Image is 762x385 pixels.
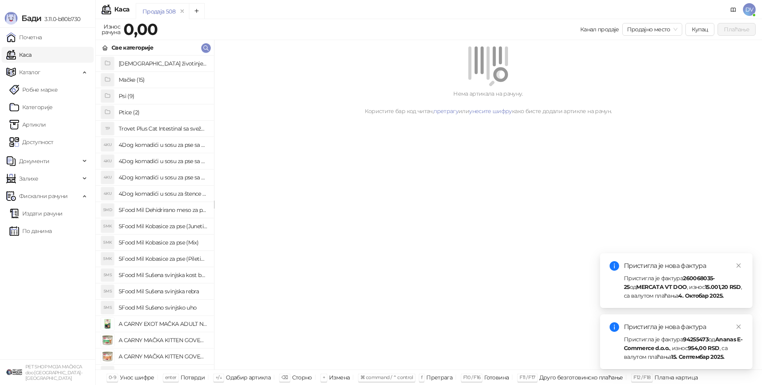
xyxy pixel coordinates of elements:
button: remove [177,8,187,15]
div: TP [101,122,114,135]
span: Каталог [19,64,40,80]
h4: ADIVA Biotic Powder (1 kesica) [119,366,208,379]
a: Издати рачуни [10,206,63,221]
h4: 4Dog komadići u sosu za štence sa piletinom (100g) [119,187,208,200]
div: Све категорије [112,43,153,52]
span: 0-9 [109,374,116,380]
h4: 5Food Mil Kobasice za pse (Piletina) [119,252,208,265]
div: Сторно [292,372,312,383]
strong: 15.001,20 RSD [705,283,741,291]
h4: 4Dog komadići u sosu za pse sa piletinom (100g) [119,155,208,167]
h4: 5Food Mil Sušena svinjska kost buta [119,269,208,281]
h4: 4Dog komadići u sosu za pse sa govedinom (100g) [119,139,208,151]
h4: 5Food Mil Kobasice za pse (Junetina) [119,220,208,233]
a: Доступност [10,134,54,150]
button: Плаћање [718,23,756,36]
img: Slika [101,334,114,346]
div: Нема артикала на рачуну. Користите бар код читач, или како бисте додали артикле на рачун. [224,89,752,115]
span: Фискални рачуни [19,188,67,204]
a: Документација [727,3,740,16]
span: Документи [19,153,49,169]
span: F12 / F18 [633,374,650,380]
div: Канал продаје [580,25,619,34]
img: Slika [101,350,114,363]
div: Одабир артикла [226,372,271,383]
span: ⌫ [281,374,288,380]
span: info-circle [610,322,619,332]
div: Каса [114,6,129,13]
h4: 5Food Mil Dehidrirano meso za pse [119,204,208,216]
strong: MERCATA VT DOO [636,283,687,291]
span: Залихе [19,171,38,187]
div: 5MS [101,285,114,298]
img: 64x64-companyLogo-9f44b8df-f022-41eb-b7d6-300ad218de09.png [6,364,22,380]
div: Готовина [484,372,509,383]
div: Платна картица [654,372,698,383]
h4: A CARNY MAČKA KITTEN GOVEDINA,TELETINA I PILETINA 200g [119,350,208,363]
div: Потврди [181,372,205,383]
div: grid [96,56,214,370]
span: ↑/↓ [216,374,222,380]
button: Add tab [189,3,205,19]
span: close [736,263,741,268]
div: 4KU [101,187,114,200]
span: F11 / F17 [520,374,535,380]
div: 5MS [101,269,114,281]
div: Пристигла је нова фактура [624,322,743,332]
h4: A CARNY MAČKA KITTEN GOVEDINA,PILETINA I ZEC 200g [119,334,208,346]
strong: 0,00 [123,19,158,39]
a: Почетна [6,29,42,45]
span: Продајно место [627,23,677,35]
a: Каса [6,47,31,63]
small: PET SHOP MOJA MAČKICA doo [GEOGRAPHIC_DATA]-[GEOGRAPHIC_DATA] [25,364,82,381]
div: Претрага [426,372,452,383]
span: info-circle [610,261,619,271]
img: Slika [101,318,114,330]
div: 5MK [101,252,114,265]
div: Друго безготовинско плаћање [539,372,623,383]
span: F10 / F16 [463,374,480,380]
strong: 260068035-25 [624,275,715,291]
strong: 94255473 [683,336,708,343]
button: Купац [685,23,715,36]
div: ABP [101,366,114,379]
span: f [421,374,422,380]
a: претрагу [433,108,458,115]
span: Бади [21,13,41,23]
h4: Mačke (15) [119,73,208,86]
img: Logo [5,12,17,25]
span: 3.11.0-b80b730 [41,15,80,23]
h4: Ptice (2) [119,106,208,119]
div: 5MK [101,236,114,249]
a: Close [734,261,743,270]
div: Унос шифре [120,372,154,383]
span: DV [743,3,756,16]
div: 5MD [101,204,114,216]
div: Пристигла је нова фактура [624,261,743,271]
span: close [736,324,741,329]
a: Категорије [10,99,53,115]
a: По данима [10,223,52,239]
div: Продаја 508 [142,7,175,16]
h4: A CARNY EXOT MAČKA ADULT NOJ 85g [119,318,208,330]
h4: 5Food Mil Sušeno svinjsko uho [119,301,208,314]
div: 4KU [101,139,114,151]
strong: 4. Октобар 2025. [678,292,724,299]
div: 4KU [101,171,114,184]
span: enter [165,374,177,380]
h4: [DEMOGRAPHIC_DATA] životinje (3) [119,57,208,70]
a: унесите шифру [469,108,512,115]
h4: Psi (9) [119,90,208,102]
h4: Trovet Plus Cat Intestinal sa svežom ribom (85g) [119,122,208,135]
a: Робне марке [10,82,58,98]
a: Close [734,322,743,331]
h4: 4Dog komadići u sosu za pse sa piletinom i govedinom (4x100g) [119,171,208,184]
a: ArtikliАртикли [10,117,46,133]
div: Пристигла је фактура од , износ , са валутом плаћања [624,335,743,361]
h4: 5Food Mil Sušena svinjska rebra [119,285,208,298]
div: 5MS [101,301,114,314]
div: Измена [329,372,350,383]
div: Пристигла је фактура од , износ , са валутом плаћања [624,274,743,300]
strong: 954,00 RSD [688,345,720,352]
div: 4KU [101,155,114,167]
